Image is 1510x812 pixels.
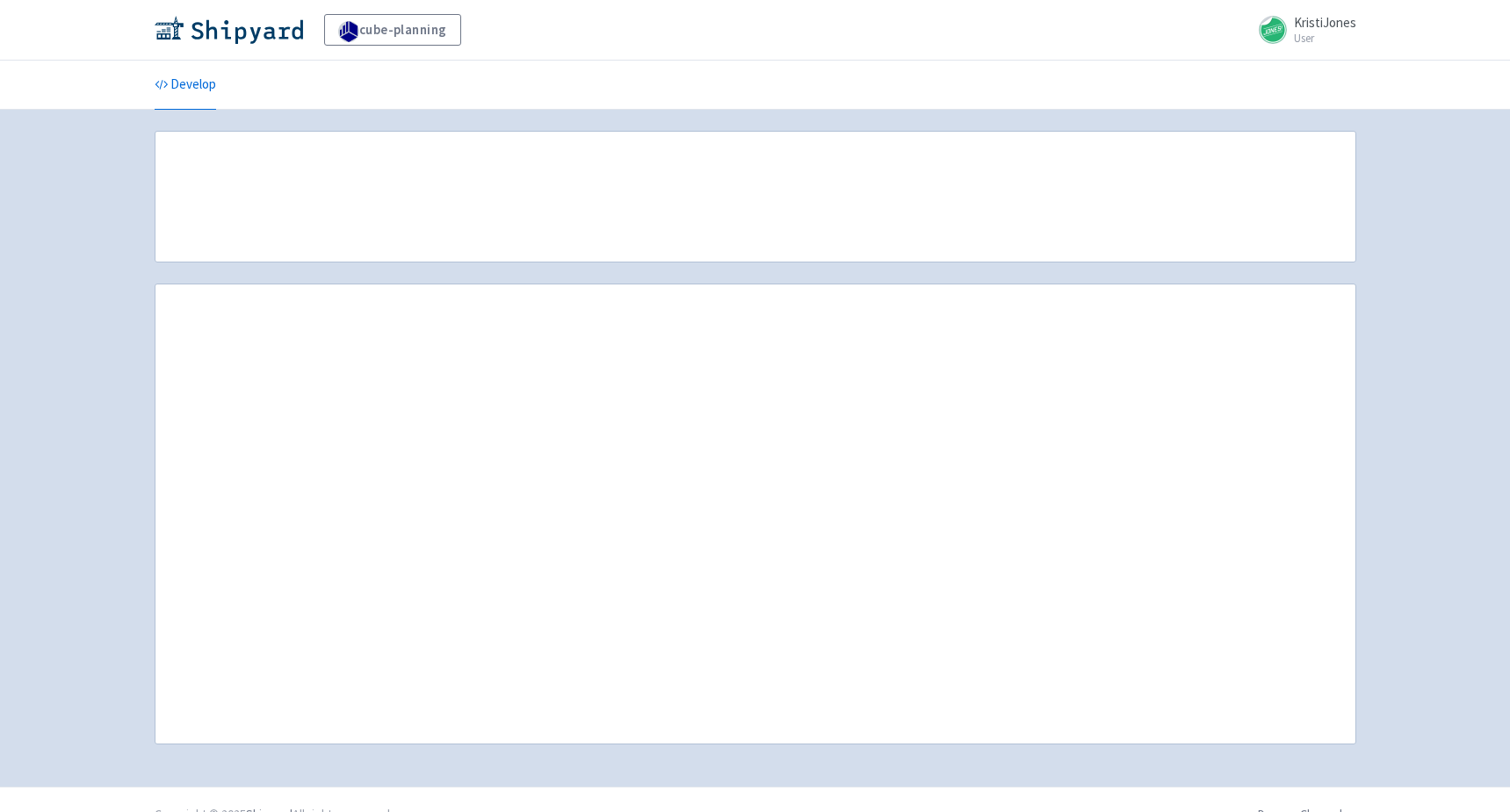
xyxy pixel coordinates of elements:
small: User [1294,32,1356,44]
span: KristiJones [1294,14,1356,31]
img: Shipyard logo [155,16,303,44]
a: Develop [155,61,216,110]
a: KristiJones User [1248,16,1356,44]
a: cube-planning [324,14,461,46]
